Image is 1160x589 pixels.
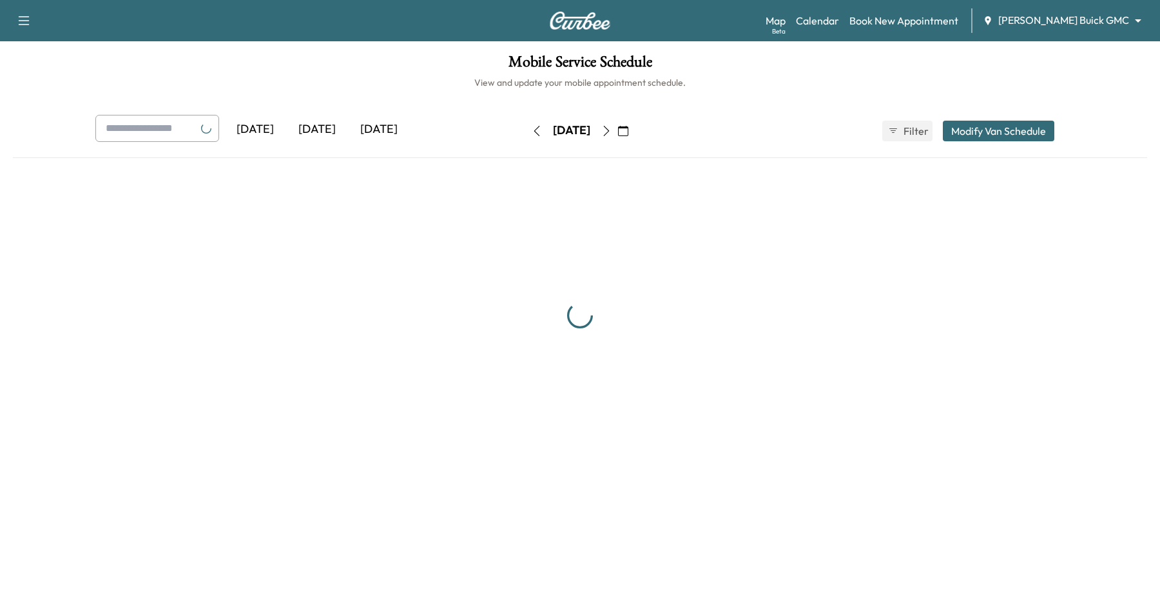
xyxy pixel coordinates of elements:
div: [DATE] [224,115,286,145]
span: Filter [904,123,927,139]
div: [DATE] [286,115,348,145]
button: Filter [882,121,933,141]
div: [DATE] [348,115,410,145]
a: Calendar [796,13,839,28]
h6: View and update your mobile appointment schedule. [13,76,1147,89]
h1: Mobile Service Schedule [13,54,1147,76]
a: MapBeta [766,13,786,28]
img: Curbee Logo [549,12,611,30]
span: [PERSON_NAME] Buick GMC [998,13,1129,28]
a: Book New Appointment [849,13,958,28]
div: Beta [772,26,786,36]
button: Modify Van Schedule [943,121,1054,141]
div: [DATE] [553,123,590,139]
